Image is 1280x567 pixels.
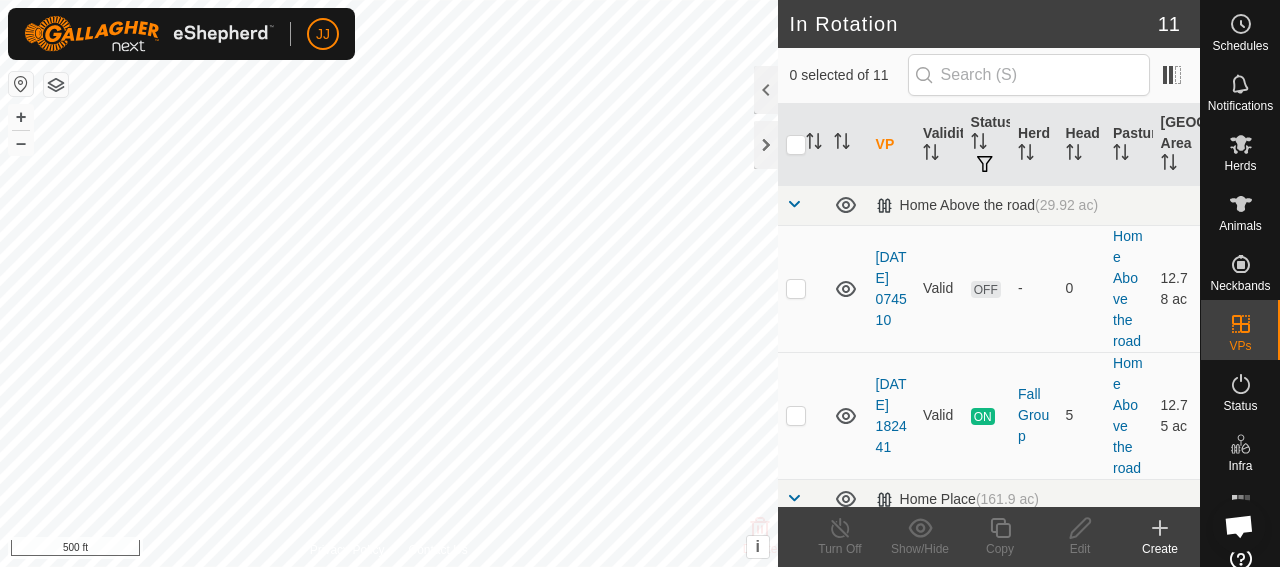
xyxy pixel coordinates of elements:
[1228,460,1252,472] span: Infra
[44,73,68,97] button: Map Layers
[1066,147,1082,163] p-sorticon: Activate to sort
[1161,157,1177,173] p-sorticon: Activate to sort
[790,12,1158,36] h2: In Rotation
[971,281,1001,298] span: OFF
[1105,104,1152,186] th: Pasture
[408,541,467,559] a: Contact Us
[9,72,33,96] button: Reset Map
[960,540,1040,558] div: Copy
[876,197,1098,214] div: Home Above the road
[976,491,1039,507] span: (161.9 ac)
[1212,40,1268,52] span: Schedules
[1153,104,1200,186] th: [GEOGRAPHIC_DATA] Area
[915,225,962,352] td: Valid
[1223,400,1257,412] span: Status
[1035,197,1098,213] span: (29.92 ac)
[316,24,330,45] span: JJ
[915,104,962,186] th: Validity
[755,538,759,555] span: i
[1010,104,1057,186] th: Herd
[1113,147,1129,163] p-sorticon: Activate to sort
[1058,225,1105,352] td: 0
[9,105,33,129] button: +
[963,104,1010,186] th: Status
[1018,147,1034,163] p-sorticon: Activate to sort
[747,536,769,558] button: i
[1153,225,1200,352] td: 12.78 ac
[1113,355,1143,476] a: Home Above the road
[971,136,987,152] p-sorticon: Activate to sort
[876,249,907,328] a: [DATE] 074510
[834,136,850,152] p-sorticon: Activate to sort
[800,540,880,558] div: Turn Off
[1212,499,1266,553] div: Open chat
[908,54,1150,96] input: Search (S)
[1208,100,1273,112] span: Notifications
[790,65,908,86] span: 0 selected of 11
[923,147,939,163] p-sorticon: Activate to sort
[1040,540,1120,558] div: Edit
[310,541,385,559] a: Privacy Policy
[1018,384,1049,447] div: Fall Group
[9,131,33,155] button: –
[1158,9,1180,39] span: 11
[1058,104,1105,186] th: Head
[880,540,960,558] div: Show/Hide
[1210,280,1270,292] span: Neckbands
[915,352,962,479] td: Valid
[1224,160,1256,172] span: Herds
[1018,278,1049,299] div: -
[971,408,995,425] span: ON
[876,376,907,455] a: [DATE] 182441
[1219,220,1262,232] span: Animals
[806,136,822,152] p-sorticon: Activate to sort
[1120,540,1200,558] div: Create
[1113,228,1143,349] a: Home Above the road
[1153,352,1200,479] td: 12.75 ac
[1058,352,1105,479] td: 5
[876,491,1039,508] div: Home Place
[24,16,274,52] img: Gallagher Logo
[868,104,915,186] th: VP
[1229,340,1251,352] span: VPs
